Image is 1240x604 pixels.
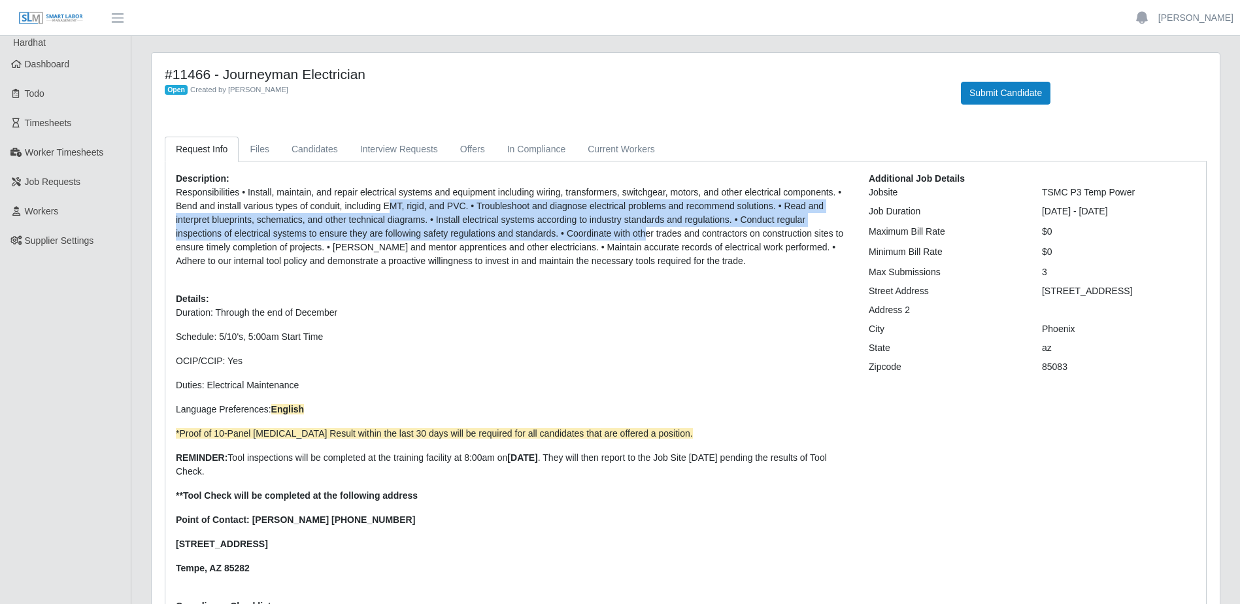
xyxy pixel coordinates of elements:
[859,284,1032,298] div: Street Address
[176,186,849,268] p: Responsibilities • Install, maintain, and repair electrical systems and equipment including wirin...
[176,514,415,525] strong: Point of Contact: [PERSON_NAME] [PHONE_NUMBER]
[271,404,305,414] strong: English
[349,137,449,162] a: Interview Requests
[859,205,1032,218] div: Job Duration
[176,452,227,463] strong: REMINDER:
[18,11,84,25] img: SLM Logo
[176,451,849,478] p: Tool inspections will be completed at the training facility at 8:00am on . They will then report ...
[859,186,1032,199] div: Jobsite
[1158,11,1233,25] a: [PERSON_NAME]
[13,37,46,48] span: Hardhat
[1032,322,1205,336] div: Phoenix
[859,245,1032,259] div: Minimum Bill Rate
[961,82,1050,105] button: Submit Candidate
[1032,360,1205,374] div: 85083
[859,360,1032,374] div: Zipcode
[165,85,188,95] span: Open
[859,322,1032,336] div: City
[25,88,44,99] span: Todo
[25,206,59,216] span: Workers
[176,563,250,573] strong: Tempe, AZ 85282
[507,452,537,463] strong: [DATE]
[280,137,349,162] a: Candidates
[176,378,849,392] p: Duties: Electrical Maintenance
[859,303,1032,317] div: Address 2
[176,306,849,320] p: Duration: Through the end of December
[176,173,229,184] b: Description:
[1032,245,1205,259] div: $0
[239,137,280,162] a: Files
[1032,186,1205,199] div: TSMC P3 Temp Power
[25,147,103,158] span: Worker Timesheets
[1032,225,1205,239] div: $0
[1032,284,1205,298] div: [STREET_ADDRESS]
[1032,341,1205,355] div: az
[176,294,209,304] b: Details:
[449,137,496,162] a: Offers
[176,490,418,501] strong: **Tool Check will be completed at the following address
[859,341,1032,355] div: State
[859,225,1032,239] div: Maximum Bill Rate
[176,539,268,549] strong: [STREET_ADDRESS]
[176,428,693,439] span: *Proof of 10-Panel [MEDICAL_DATA] Result within the last 30 days will be required for all candida...
[25,176,81,187] span: Job Requests
[25,118,72,128] span: Timesheets
[859,265,1032,279] div: Max Submissions
[165,66,941,82] h4: #11466 - Journeyman Electrician
[1032,205,1205,218] div: [DATE] - [DATE]
[176,330,849,344] p: Schedule: 5/10's, 5:00am Start Time
[25,59,70,69] span: Dashboard
[176,403,849,416] p: Language Preferences:
[577,137,665,162] a: Current Workers
[165,137,239,162] a: Request Info
[1032,265,1205,279] div: 3
[25,235,94,246] span: Supplier Settings
[176,354,849,368] p: OCIP/CCIP: Yes
[190,86,288,93] span: Created by [PERSON_NAME]
[869,173,965,184] b: Additional Job Details
[496,137,577,162] a: In Compliance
